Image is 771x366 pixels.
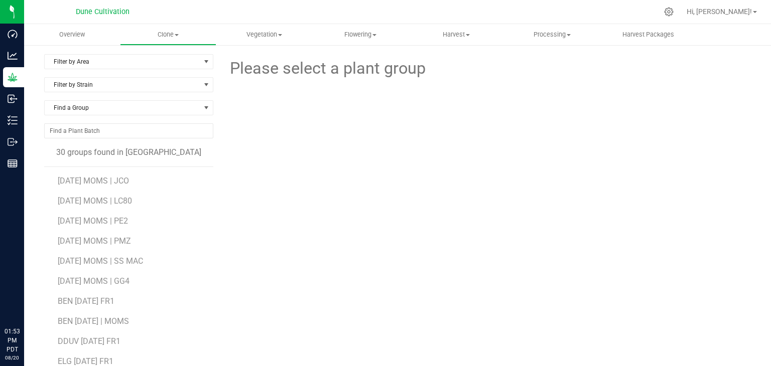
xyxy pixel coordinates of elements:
input: NO DATA FOUND [45,124,213,138]
span: Overview [46,30,98,39]
span: Flowering [313,30,408,39]
span: Harvest [409,30,503,39]
iframe: Resource center [10,286,40,316]
span: Clone [120,30,215,39]
span: [DATE] MOMS | PMZ [58,236,131,246]
span: select [200,55,213,69]
span: Dune Cultivation [76,8,130,16]
div: Manage settings [663,7,675,17]
a: Flowering [312,24,408,45]
span: Filter by Strain [45,78,200,92]
span: BEN [DATE] FR1 [58,296,114,306]
span: Find a Group [45,101,200,115]
span: Harvest Packages [609,30,688,39]
span: Hi, [PERSON_NAME]! [687,8,752,16]
inline-svg: Analytics [8,51,18,61]
div: 30 groups found in [GEOGRAPHIC_DATA] [44,146,213,158]
span: DDUV [DATE] FR1 [58,336,120,346]
p: 01:53 PM PDT [5,327,20,354]
inline-svg: Reports [8,158,18,168]
span: Please select a plant group [228,56,426,81]
span: [DATE] MOMS | SS MAC [58,256,143,266]
a: Overview [24,24,120,45]
a: Processing [504,24,600,45]
inline-svg: Dashboard [8,29,18,39]
a: Harvest Packages [600,24,696,45]
a: Clone [120,24,216,45]
inline-svg: Grow [8,72,18,82]
span: Filter by Area [45,55,200,69]
span: [DATE] MOMS | LC80 [58,196,132,206]
inline-svg: Inbound [8,94,18,104]
span: [DATE] MOMS | PE2 [58,216,128,226]
inline-svg: Inventory [8,115,18,125]
p: 08/20 [5,354,20,361]
span: Processing [505,30,600,39]
span: BEN [DATE] | MOMS [58,316,129,326]
span: Vegetation [217,30,312,39]
span: [DATE] MOMS | JCO [58,176,129,186]
span: [DATE] MOMS | GG4 [58,276,130,286]
span: ELG [DATE] FR1 [58,356,113,366]
a: Harvest [408,24,504,45]
a: Vegetation [216,24,312,45]
inline-svg: Outbound [8,137,18,147]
